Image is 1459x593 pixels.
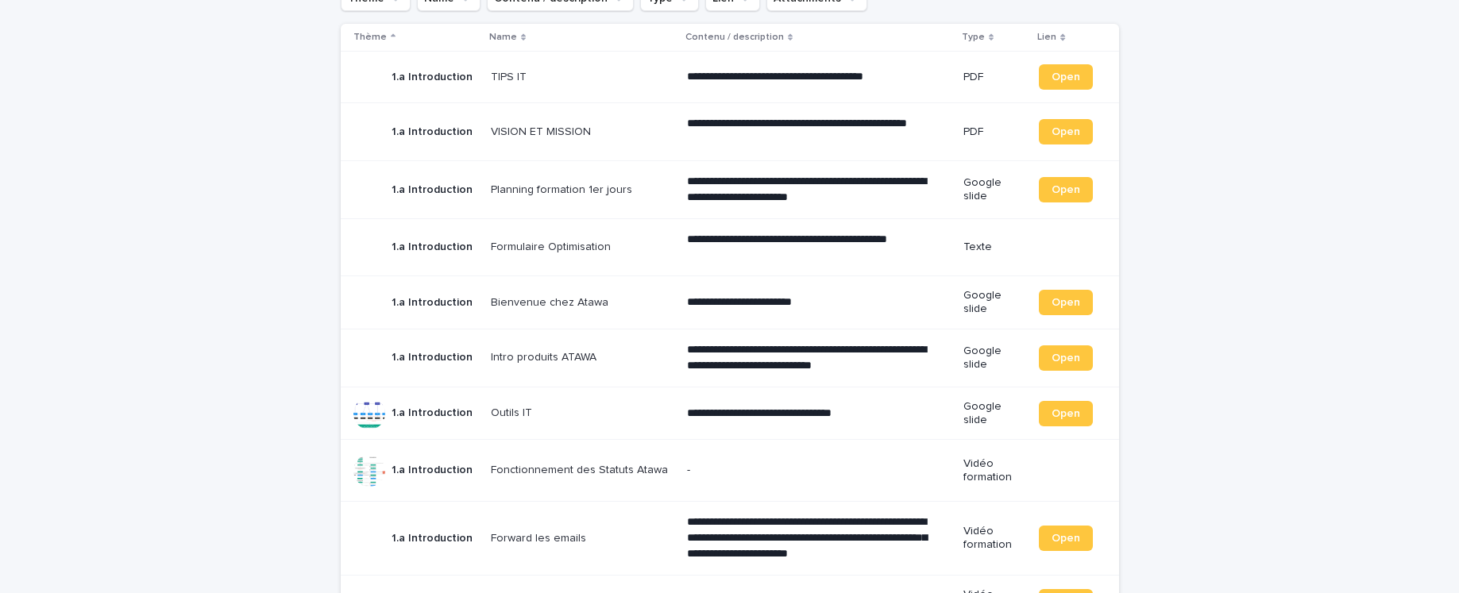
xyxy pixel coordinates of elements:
[491,122,594,139] p: VISION ET MISSION
[1039,177,1093,202] a: Open
[392,464,473,477] p: 1.a Introduction
[1039,526,1093,551] a: Open
[1039,345,1093,371] a: Open
[963,289,1026,316] p: Google slide
[963,400,1026,427] p: Google slide
[1039,290,1093,315] a: Open
[392,406,473,420] p: 1.a Introduction
[963,525,1026,552] p: Vidéo formation
[491,293,612,310] p: Bienvenue chez Atawa
[392,296,473,310] p: 1.a Introduction
[1052,126,1080,137] span: Open
[392,351,473,364] p: 1.a Introduction
[392,183,473,197] p: 1.a Introduction
[1039,401,1093,426] a: Open
[1052,297,1080,308] span: Open
[962,29,985,46] p: Type
[392,125,473,139] p: 1.a Introduction
[491,529,589,545] p: Forward les emails
[392,241,473,254] p: 1.a Introduction
[963,457,1026,484] p: Vidéo formation
[1037,29,1056,46] p: Lien
[963,176,1026,203] p: Google slide
[1052,408,1080,419] span: Open
[963,345,1026,372] p: Google slide
[491,348,600,364] p: Intro produits ATAWA
[685,29,784,46] p: Contenu / description
[963,241,1026,254] p: Texte
[491,180,635,197] p: Planning formation 1er jours
[491,67,530,84] p: TIPS IT
[963,71,1026,84] p: PDF
[1052,71,1080,83] span: Open
[491,403,535,420] p: Outils IT
[963,125,1026,139] p: PDF
[1052,533,1080,544] span: Open
[392,71,473,84] p: 1.a Introduction
[392,532,473,545] p: 1.a Introduction
[341,161,1119,219] tr: 1.a IntroductionPlanning formation 1er joursPlanning formation 1er jours **** **** **** **** ****...
[1052,352,1080,364] span: Open
[491,460,671,477] p: Fonctionnement des Statuts Atawa
[1039,64,1093,90] a: Open
[491,237,614,254] p: Formulaire Optimisation
[1052,184,1080,195] span: Open
[489,29,517,46] p: Name
[687,464,951,477] p: -
[341,440,1119,502] tr: 1.a IntroductionFonctionnement des Statuts AtawaFonctionnement des Statuts Atawa -Vidéo formation
[353,29,387,46] p: Thème
[1039,119,1093,144] a: Open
